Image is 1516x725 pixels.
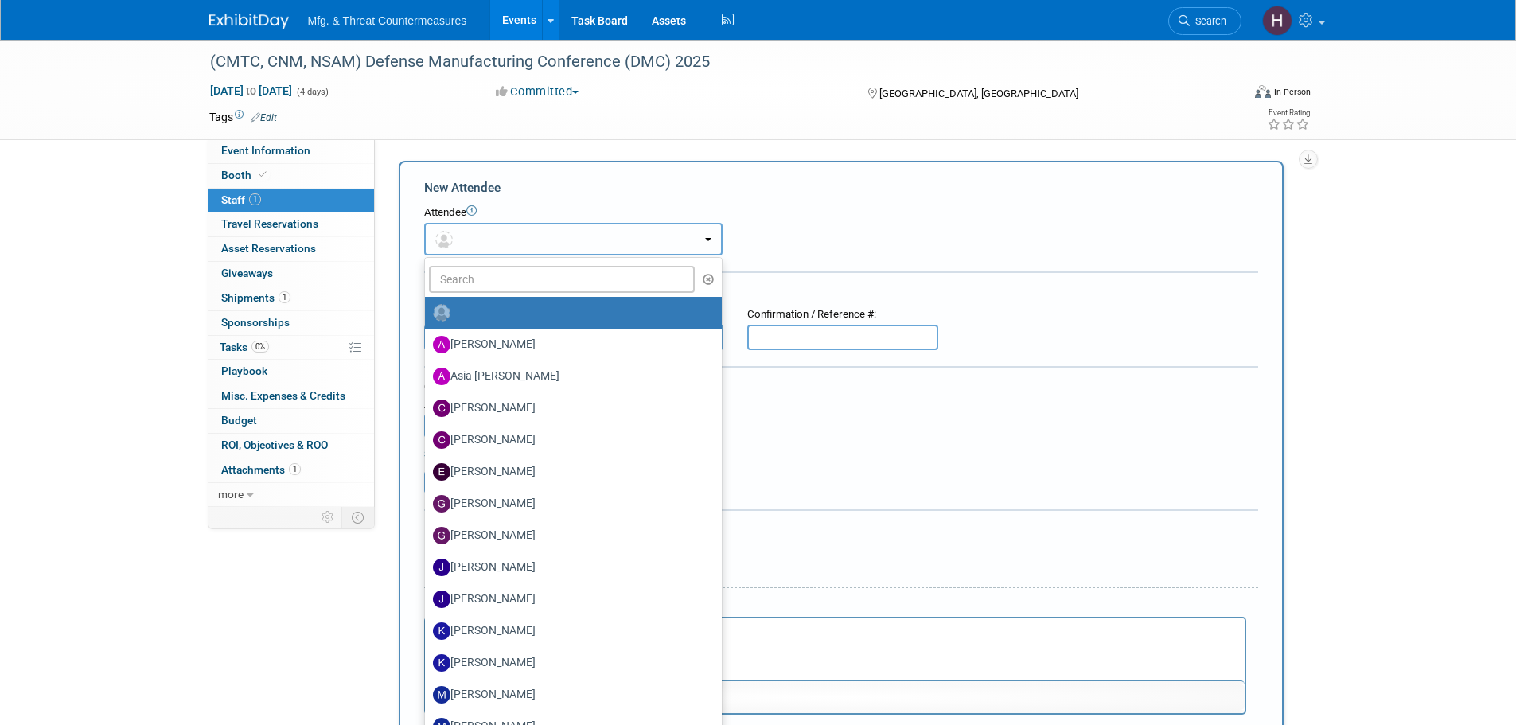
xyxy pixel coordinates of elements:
img: C.jpg [433,400,450,417]
a: Event Information [208,139,374,163]
div: In-Person [1273,86,1311,98]
a: more [208,483,374,507]
a: Search [1168,7,1241,35]
button: Committed [490,84,585,100]
td: Tags [209,109,277,125]
label: [PERSON_NAME] [433,491,706,516]
span: 1 [289,463,301,475]
img: J.jpg [433,559,450,576]
span: Shipments [221,291,290,304]
span: Attachments [221,463,301,476]
div: Misc. Attachments & Notes [424,521,1258,537]
a: ROI, Objectives & ROO [208,434,374,458]
a: Booth [208,164,374,188]
span: Asset Reservations [221,242,316,255]
label: [PERSON_NAME] [433,555,706,580]
span: Search [1190,15,1226,27]
span: ROI, Objectives & ROO [221,439,328,451]
img: M.jpg [433,686,450,704]
a: Edit [251,112,277,123]
a: Attachments1 [208,458,374,482]
span: Budget [221,414,257,427]
span: Event Information [221,144,310,157]
span: [GEOGRAPHIC_DATA], [GEOGRAPHIC_DATA] [879,88,1078,99]
img: A.jpg [433,336,450,353]
div: Attendee [424,205,1258,220]
iframe: Rich Text Area [426,618,1245,680]
input: Search [429,266,696,293]
a: Asset Reservations [208,237,374,261]
span: [DATE] [DATE] [209,84,293,98]
span: 0% [251,341,269,353]
span: 1 [279,291,290,303]
a: Tasks0% [208,336,374,360]
span: more [218,488,244,501]
span: Playbook [221,364,267,377]
span: Staff [221,193,261,206]
div: Event Rating [1267,109,1310,117]
td: Toggle Event Tabs [341,507,374,528]
div: New Attendee [424,179,1258,197]
label: [PERSON_NAME] [433,523,706,548]
span: Misc. Expenses & Credits [221,389,345,402]
a: Shipments1 [208,286,374,310]
img: G.jpg [433,495,450,513]
img: Hillary Hawkins [1262,6,1292,36]
label: [PERSON_NAME] [433,587,706,612]
label: [PERSON_NAME] [433,650,706,676]
div: Confirmation / Reference #: [747,307,938,322]
label: [PERSON_NAME] [433,332,706,357]
a: Staff1 [208,189,374,212]
span: Sponsorships [221,316,290,329]
label: [PERSON_NAME] [433,618,706,644]
div: Event Format [1148,83,1311,107]
div: Cost: [424,380,1258,395]
div: Notes [424,599,1246,614]
span: (4 days) [295,87,329,97]
span: Mfg. & Threat Countermeasures [308,14,467,27]
a: Sponsorships [208,311,374,335]
label: [PERSON_NAME] [433,459,706,485]
img: K.jpg [433,622,450,640]
label: [PERSON_NAME] [433,682,706,707]
a: Travel Reservations [208,212,374,236]
img: C.jpg [433,431,450,449]
span: Giveaways [221,267,273,279]
span: Tasks [220,341,269,353]
img: K.jpg [433,654,450,672]
label: Asia [PERSON_NAME] [433,364,706,389]
span: Booth [221,169,270,181]
label: [PERSON_NAME] [433,427,706,453]
img: Unassigned-User-Icon.png [433,304,450,322]
label: [PERSON_NAME] [433,396,706,421]
img: J.jpg [433,591,450,608]
img: ExhibitDay [209,14,289,29]
img: E.jpg [433,463,450,481]
a: Giveaways [208,262,374,286]
span: 1 [249,193,261,205]
td: Personalize Event Tab Strip [314,507,342,528]
a: Playbook [208,360,374,384]
span: Travel Reservations [221,217,318,230]
a: Budget [208,409,374,433]
div: (CMTC, CNM, NSAM) Defense Manufacturing Conference (DMC) 2025 [205,48,1218,76]
i: Booth reservation complete [259,170,267,179]
img: Format-Inperson.png [1255,85,1271,98]
div: Registration / Ticket Info (optional) [424,283,1258,299]
img: A.jpg [433,368,450,385]
span: to [244,84,259,97]
a: Misc. Expenses & Credits [208,384,374,408]
img: G.jpg [433,527,450,544]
